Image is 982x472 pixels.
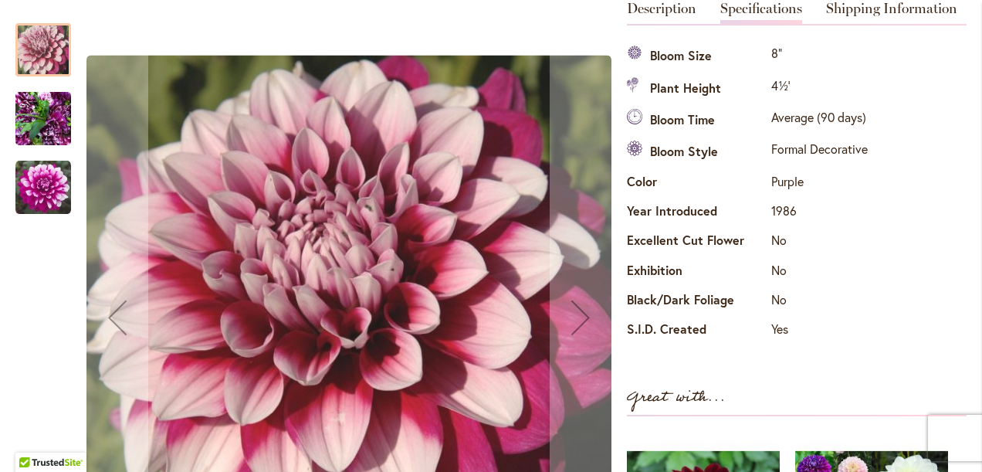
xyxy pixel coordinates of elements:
[627,41,767,73] th: Bloom Size
[627,73,767,104] th: Plant Height
[627,257,767,287] th: Exhibition
[627,105,767,137] th: Bloom Time
[767,317,872,346] td: Yes
[15,8,86,76] div: Patches
[767,257,872,287] td: No
[15,82,71,156] img: Patches
[767,73,872,104] td: 4½'
[627,228,767,257] th: Excellent Cut Flower
[627,385,726,410] strong: Great with...
[767,168,872,198] td: Purple
[720,2,802,24] a: Specifications
[15,160,71,216] img: Patches
[767,199,872,228] td: 1986
[767,287,872,317] td: No
[627,2,967,346] div: Detailed Product Info
[767,41,872,73] td: 8"
[767,137,872,168] td: Formal Decorative
[627,317,767,346] th: S.I.D. Created
[627,199,767,228] th: Year Introduced
[12,417,55,460] iframe: Launch Accessibility Center
[826,2,957,24] a: Shipping Information
[627,137,767,168] th: Bloom Style
[627,2,696,24] a: Description
[15,145,71,214] div: Patches
[767,105,872,137] td: Average (90 days)
[627,168,767,198] th: Color
[767,228,872,257] td: No
[15,76,86,145] div: Patches
[627,287,767,317] th: Black/Dark Foliage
